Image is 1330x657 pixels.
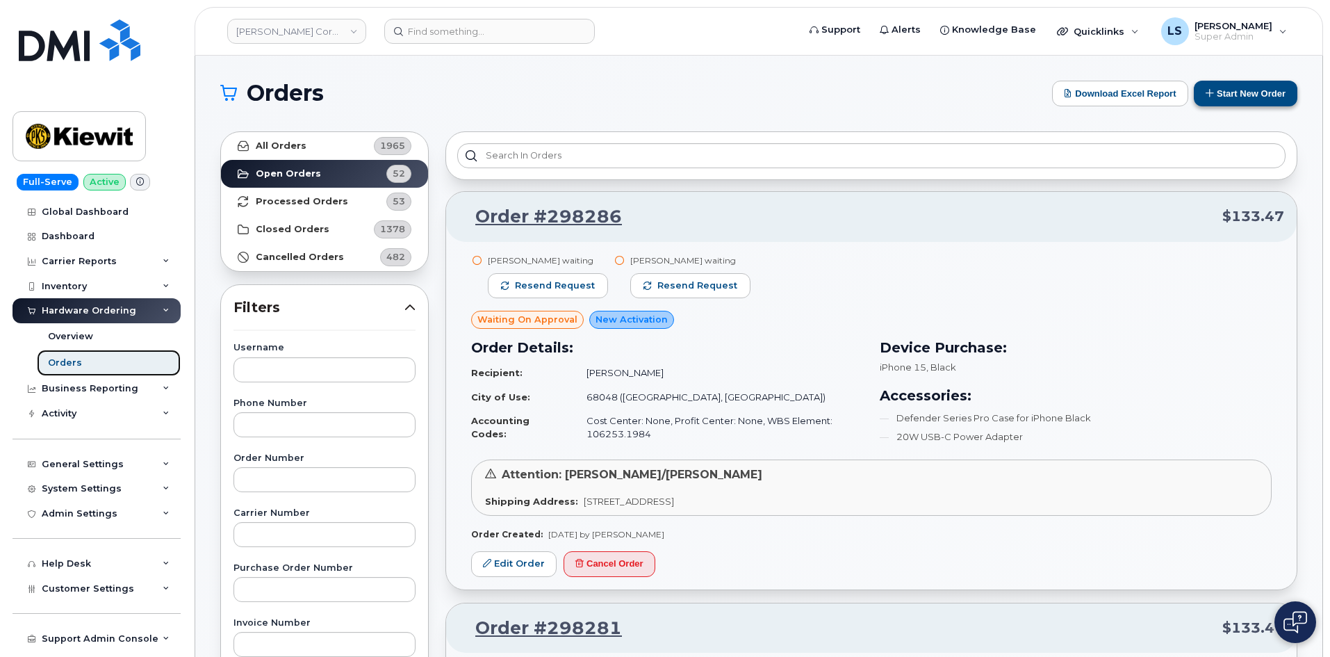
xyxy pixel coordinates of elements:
td: 68048 ([GEOGRAPHIC_DATA], [GEOGRAPHIC_DATA]) [574,385,863,409]
li: 20W USB-C Power Adapter [880,430,1272,444]
td: Cost Center: None, Profit Center: None, WBS Element: 106253.1984 [574,409,863,446]
span: Resend request [657,279,737,292]
a: Order #298286 [459,204,622,229]
strong: Recipient: [471,367,523,378]
span: 1378 [380,222,405,236]
strong: Cancelled Orders [256,252,344,263]
img: Open chat [1283,611,1307,633]
strong: Shipping Address: [485,496,578,507]
span: Orders [247,83,324,104]
label: Username [233,343,416,352]
a: Processed Orders53 [221,188,428,216]
label: Purchase Order Number [233,564,416,573]
h3: Device Purchase: [880,337,1272,358]
div: [PERSON_NAME] waiting [630,254,750,266]
label: Carrier Number [233,509,416,518]
strong: City of Use: [471,391,530,403]
span: Waiting On Approval [477,313,577,326]
label: Invoice Number [233,619,416,628]
a: Order #298281 [459,616,622,641]
h3: Accessories: [880,385,1272,406]
button: Resend request [488,273,608,298]
span: New Activation [596,313,668,326]
a: Cancelled Orders482 [221,243,428,271]
h3: Order Details: [471,337,863,358]
strong: All Orders [256,140,306,152]
button: Download Excel Report [1052,81,1188,106]
span: 482 [386,250,405,263]
strong: Accounting Codes: [471,415,529,439]
div: [PERSON_NAME] waiting [488,254,608,266]
strong: Processed Orders [256,196,348,207]
li: Defender Series Pro Case for iPhone Black [880,412,1272,425]
a: All Orders1965 [221,132,428,160]
strong: Order Created: [471,529,543,540]
span: Filters [233,298,404,318]
a: Closed Orders1378 [221,216,428,243]
span: 52 [393,167,405,180]
button: Cancel Order [564,551,655,577]
button: Start New Order [1194,81,1297,106]
span: , Black [926,362,956,373]
span: 1965 [380,139,405,152]
span: Resend request [515,279,595,292]
strong: Open Orders [256,168,321,179]
a: Edit Order [471,551,557,577]
label: Phone Number [233,399,416,408]
a: Open Orders52 [221,160,428,188]
td: [PERSON_NAME] [574,361,863,385]
span: [STREET_ADDRESS] [584,496,674,507]
input: Search in orders [457,143,1286,168]
span: $133.47 [1222,618,1284,638]
strong: Closed Orders [256,224,329,235]
span: [DATE] by [PERSON_NAME] [548,529,664,540]
span: 53 [393,195,405,208]
label: Order Number [233,454,416,463]
span: $133.47 [1222,206,1284,227]
span: Attention: [PERSON_NAME]/[PERSON_NAME] [502,468,762,481]
button: Resend request [630,273,750,298]
span: iPhone 15 [880,362,926,373]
